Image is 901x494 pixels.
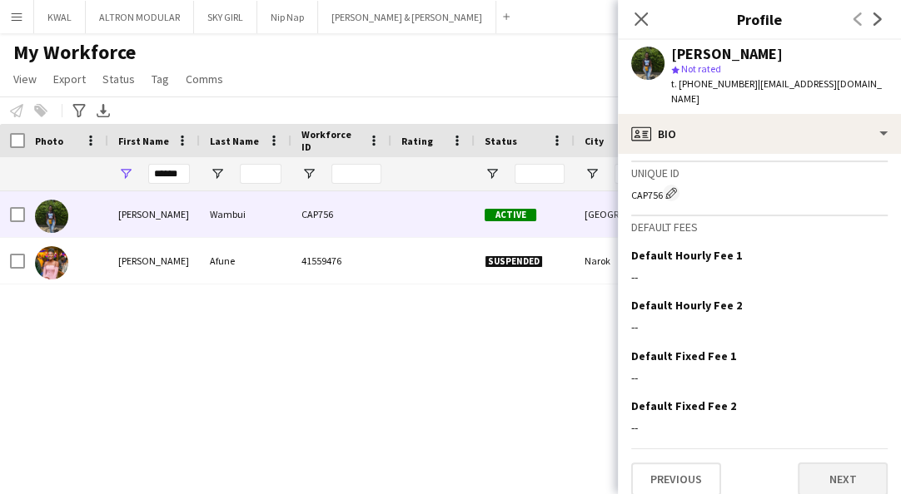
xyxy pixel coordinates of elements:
[618,114,901,154] div: Bio
[47,68,92,90] a: Export
[194,1,257,33] button: SKY GIRL
[86,1,194,33] button: ALTRON MODULAR
[179,68,230,90] a: Comms
[681,62,721,75] span: Not rated
[318,1,496,33] button: [PERSON_NAME] & [PERSON_NAME]
[575,191,675,237] div: [GEOGRAPHIC_DATA]
[485,255,543,268] span: Suspended
[631,319,888,334] div: --
[200,191,291,237] div: Wambui
[200,238,291,284] div: Afune
[145,68,176,90] a: Tag
[108,191,200,237] div: [PERSON_NAME]
[69,101,89,121] app-action-btn: Advanced filters
[631,398,736,413] h3: Default Fixed Fee 2
[118,166,133,181] button: Open Filter Menu
[618,8,901,30] h3: Profile
[631,420,888,435] div: --
[631,165,888,180] h3: Unique ID
[485,166,500,181] button: Open Filter Menu
[485,135,517,147] span: Status
[93,101,113,121] app-action-btn: Export XLSX
[53,72,86,86] span: Export
[585,166,600,181] button: Open Filter Menu
[515,164,565,184] input: Status Filter Input
[257,1,318,33] button: Nip Nap
[291,191,391,237] div: CAP756
[331,164,381,184] input: Workforce ID Filter Input
[13,72,37,86] span: View
[671,47,783,62] div: [PERSON_NAME]
[35,200,68,233] img: Noreen Wambui
[35,135,63,147] span: Photo
[291,238,391,284] div: 41559476
[615,164,665,184] input: City Filter Input
[401,135,433,147] span: Rating
[210,135,259,147] span: Last Name
[108,238,200,284] div: [PERSON_NAME]
[585,135,604,147] span: City
[240,164,281,184] input: Last Name Filter Input
[631,348,736,363] h3: Default Fixed Fee 1
[7,68,43,90] a: View
[301,128,361,153] span: Workforce ID
[631,185,888,201] div: CAP756
[485,209,536,221] span: Active
[210,166,225,181] button: Open Filter Menu
[671,77,758,90] span: t. [PHONE_NUMBER]
[152,72,169,86] span: Tag
[13,40,136,65] span: My Workforce
[671,77,882,105] span: | [EMAIL_ADDRESS][DOMAIN_NAME]
[118,135,169,147] span: First Name
[148,164,190,184] input: First Name Filter Input
[96,68,142,90] a: Status
[186,72,223,86] span: Comms
[35,246,68,279] img: Noreen Afune
[631,298,742,313] h3: Default Hourly Fee 2
[631,248,742,263] h3: Default Hourly Fee 1
[631,269,888,284] div: --
[34,1,86,33] button: KWAL
[631,370,888,385] div: --
[631,220,888,235] h3: Default fees
[301,166,316,181] button: Open Filter Menu
[102,72,135,86] span: Status
[575,238,675,284] div: Narok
